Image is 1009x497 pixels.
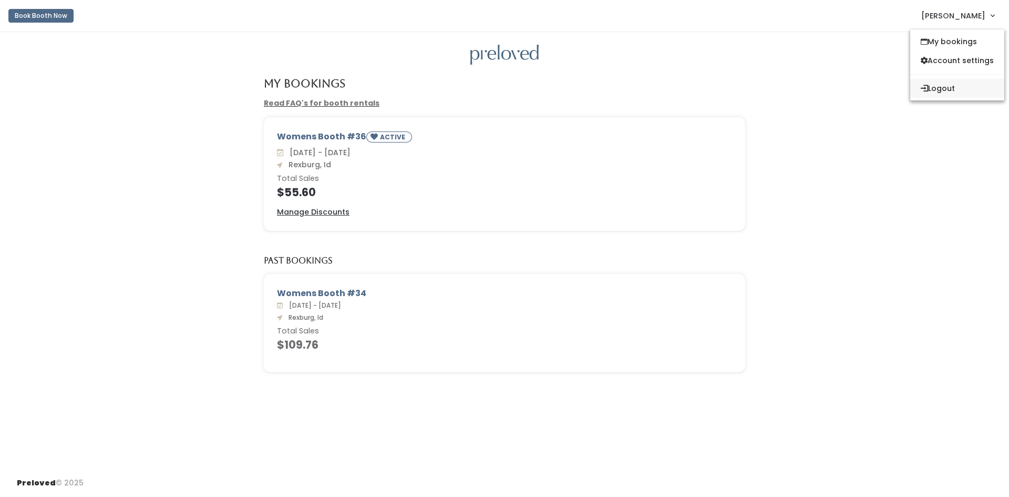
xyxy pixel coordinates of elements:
[921,10,985,22] span: [PERSON_NAME]
[264,256,333,266] h5: Past Bookings
[380,133,407,141] small: ACTIVE
[285,301,341,310] span: [DATE] - [DATE]
[277,207,349,218] a: Manage Discounts
[277,327,732,336] h6: Total Sales
[17,478,56,488] span: Preloved
[8,9,74,23] button: Book Booth Now
[264,98,379,108] a: Read FAQ's for booth rentals
[264,77,345,89] h4: My Bookings
[277,186,732,198] h4: $55.60
[8,4,74,27] a: Book Booth Now
[284,159,331,170] span: Rexburg, Id
[910,79,1004,98] button: Logout
[470,45,539,65] img: preloved logo
[277,287,732,300] div: Womens Booth #34
[284,313,323,322] span: Rexburg, Id
[277,175,732,183] h6: Total Sales
[910,32,1004,51] a: My bookings
[910,51,1004,70] a: Account settings
[277,339,732,351] h4: $109.76
[17,469,84,489] div: © 2025
[277,207,349,217] u: Manage Discounts
[911,4,1005,27] a: [PERSON_NAME]
[277,130,732,147] div: Womens Booth #36
[285,147,351,158] span: [DATE] - [DATE]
